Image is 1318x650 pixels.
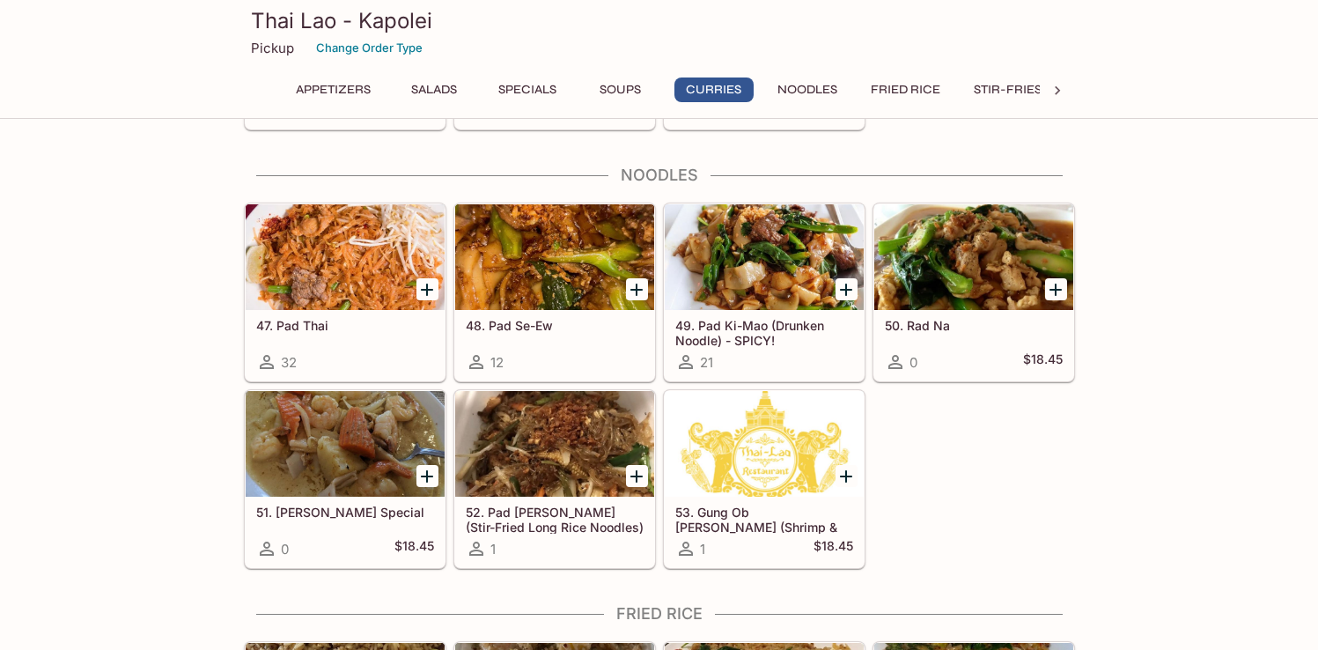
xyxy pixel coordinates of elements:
h5: $18.45 [814,538,853,559]
span: 21 [700,354,713,371]
span: 1 [700,541,705,558]
button: Change Order Type [308,34,431,62]
button: Add 49. Pad Ki-Mao (Drunken Noodle) - SPICY! [836,278,858,300]
div: 50. Rad Na [874,204,1073,310]
button: Curries [674,78,754,102]
button: Appetizers [286,78,380,102]
h5: 53. Gung Ob [PERSON_NAME] (Shrimp & Thread Casserole) [675,505,853,534]
div: 47. Pad Thai [246,204,445,310]
h4: Noodles [244,166,1075,185]
button: Add 52. Pad Woon Sen (Stir-Fried Long Rice Noodles) [626,465,648,487]
div: 53. Gung Ob Woon Sen (Shrimp & Thread Casserole) [665,391,864,497]
span: 1 [490,541,496,558]
button: Add 50. Rad Na [1045,278,1067,300]
h5: 47. Pad Thai [256,318,434,333]
p: Pickup [251,40,294,56]
button: Add 47. Pad Thai [416,278,438,300]
a: 48. Pad Se-Ew12 [454,203,655,381]
button: Noodles [768,78,847,102]
h5: 49. Pad Ki-Mao (Drunken Noodle) - SPICY! [675,318,853,347]
span: 32 [281,354,297,371]
a: 50. Rad Na0$18.45 [873,203,1074,381]
div: 52. Pad Woon Sen (Stir-Fried Long Rice Noodles) [455,391,654,497]
a: 49. Pad Ki-Mao (Drunken Noodle) - SPICY!21 [664,203,865,381]
div: 48. Pad Se-Ew [455,204,654,310]
div: 51. Steven Lau Special [246,391,445,497]
h5: 50. Rad Na [885,318,1063,333]
button: Add 51. Steven Lau Special [416,465,438,487]
button: Stir-Fries [964,78,1051,102]
div: 49. Pad Ki-Mao (Drunken Noodle) - SPICY! [665,204,864,310]
h4: Fried Rice [244,604,1075,624]
button: Fried Rice [861,78,950,102]
button: Add 48. Pad Se-Ew [626,278,648,300]
a: 47. Pad Thai32 [245,203,445,381]
h5: 51. [PERSON_NAME] Special [256,505,434,520]
button: Add 53. Gung Ob Woon Sen (Shrimp & Thread Casserole) [836,465,858,487]
button: Soups [581,78,660,102]
h5: 48. Pad Se-Ew [466,318,644,333]
span: 12 [490,354,504,371]
h3: Thai Lao - Kapolei [251,7,1068,34]
span: 0 [909,354,917,371]
button: Salads [394,78,474,102]
span: 0 [281,541,289,558]
a: 53. Gung Ob [PERSON_NAME] (Shrimp & Thread Casserole)1$18.45 [664,390,865,568]
a: 51. [PERSON_NAME] Special0$18.45 [245,390,445,568]
button: Specials [488,78,567,102]
a: 52. Pad [PERSON_NAME] (Stir-Fried Long Rice Noodles)1 [454,390,655,568]
h5: $18.45 [1023,351,1063,373]
h5: $18.45 [394,538,434,559]
h5: 52. Pad [PERSON_NAME] (Stir-Fried Long Rice Noodles) [466,505,644,534]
